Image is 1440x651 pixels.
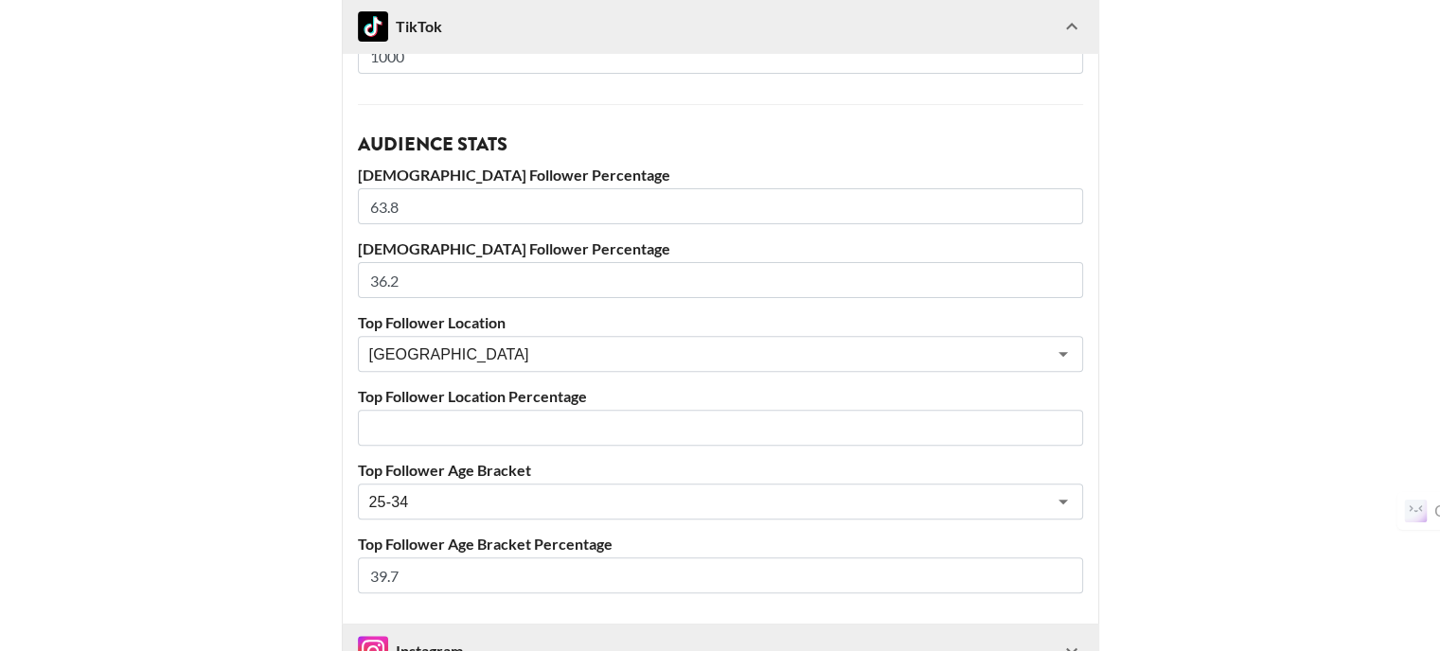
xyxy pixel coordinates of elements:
[358,387,1083,406] label: Top Follower Location Percentage
[358,535,1083,554] label: Top Follower Age Bracket Percentage
[1050,341,1076,367] button: Open
[358,11,388,42] img: TikTok
[358,461,1083,480] label: Top Follower Age Bracket
[358,313,1083,332] label: Top Follower Location
[358,135,1083,154] h3: Audience Stats
[358,11,442,42] div: TikTok
[358,166,1083,185] label: [DEMOGRAPHIC_DATA] Follower Percentage
[1050,488,1076,515] button: Open
[358,239,1083,258] label: [DEMOGRAPHIC_DATA] Follower Percentage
